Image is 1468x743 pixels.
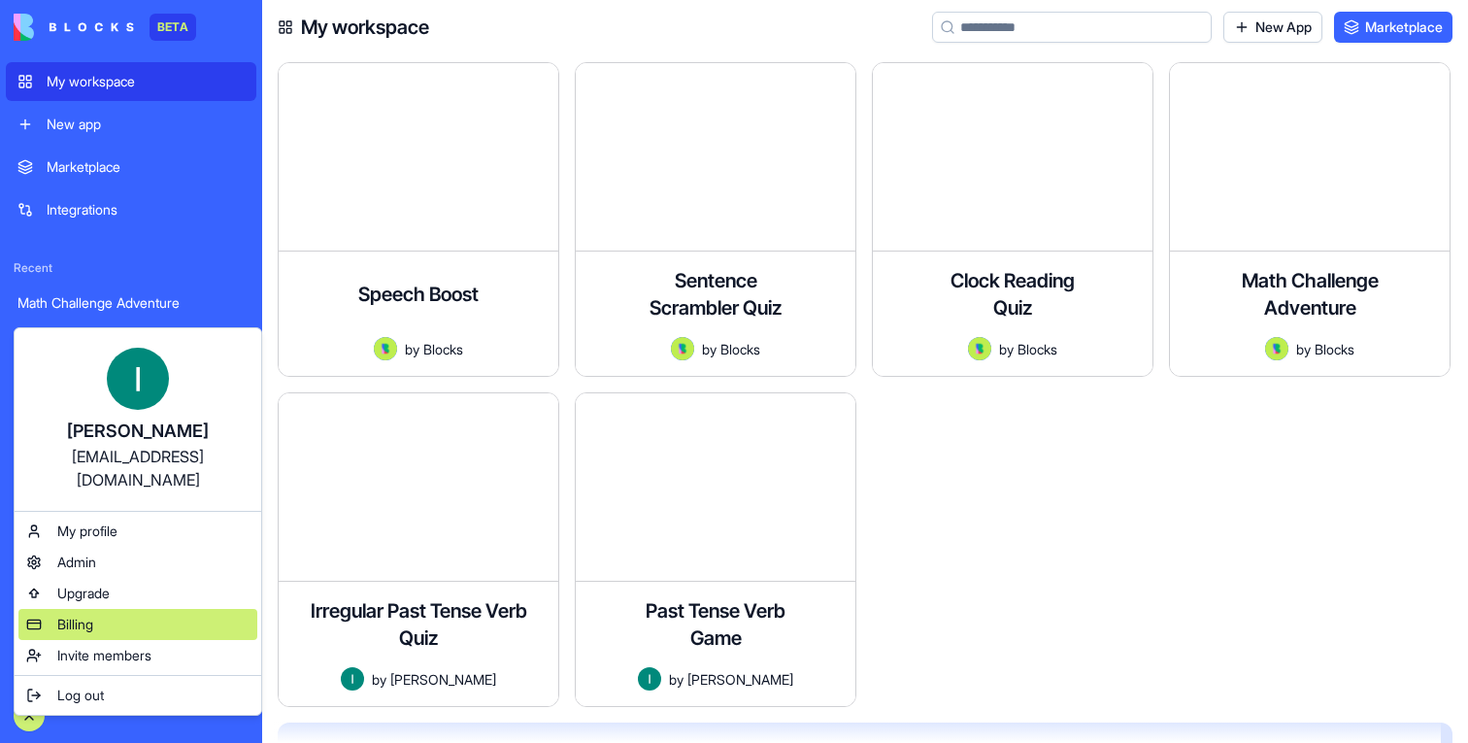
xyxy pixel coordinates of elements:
[18,547,257,578] a: Admin
[18,516,257,547] a: My profile
[57,615,93,634] span: Billing
[57,646,151,665] span: Invite members
[57,686,104,705] span: Log out
[17,293,245,313] div: Math Challenge Adventure
[34,418,242,445] div: [PERSON_NAME]
[57,553,96,572] span: Admin
[18,578,257,609] a: Upgrade
[57,522,117,541] span: My profile
[57,584,110,603] span: Upgrade
[18,640,257,671] a: Invite members
[6,260,256,276] span: Recent
[107,348,169,410] img: ACg8ocJA1bl1QeWGFLPhuwcQRvAv9TimZ7Zu7nfPvWXfiOhKzTeEFA=s96-c
[18,332,257,507] a: [PERSON_NAME][EMAIL_ADDRESS][DOMAIN_NAME]
[18,609,257,640] a: Billing
[34,445,242,491] div: [EMAIL_ADDRESS][DOMAIN_NAME]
